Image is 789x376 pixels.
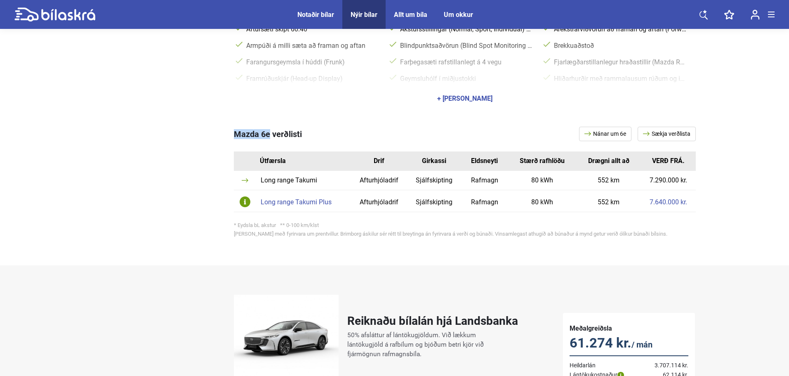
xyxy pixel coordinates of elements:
[351,171,407,190] td: Afturhjóladrif
[347,314,518,328] h2: Reiknaðu bílalán hjá Landsbanka
[347,331,509,359] p: 50% afsláttur af lántökugjöldum. Við lækkum lántökugjöld á rafbílum og bjóðum betri kjör við fjár...
[751,9,760,20] img: user-login.svg
[414,158,455,164] div: Girkassi
[357,158,401,164] div: Drif
[234,151,257,171] th: Id
[407,190,461,212] td: Sjálfskipting
[444,11,473,19] a: Um okkur
[351,11,377,19] a: Nýir bílar
[583,158,635,164] div: Drægni allt að
[407,171,461,190] td: Sjálfskipting
[508,190,577,212] td: 80 kWh
[638,127,696,141] a: Sækja verðlista
[570,324,688,332] h5: Meðalgreiðsla
[240,196,250,207] img: info-icon.svg
[234,222,696,228] div: * Eydsla bL akstur
[577,190,641,212] td: 552 km
[234,231,696,236] div: [PERSON_NAME] með fyrirvara um prentvillur. Brimborg áskilur sér rétt til breytinga án fyrirvara ...
[234,129,302,139] span: Mazda 6e verðlisti
[260,158,351,164] div: Útfærsla
[261,177,347,184] div: Long range Takumi
[631,340,652,350] span: / mán
[570,356,643,370] td: Heildarlán
[508,171,577,190] td: 80 kWh
[461,190,508,212] td: Rafmagn
[579,127,631,141] a: Nánar um 6e
[280,222,319,228] span: ** 0-100 km/klst
[467,158,502,164] div: Eldsneyti
[570,335,688,352] p: 61.274 kr.
[261,199,347,206] div: Long range Takumi Plus
[514,158,570,164] div: Stærð rafhlöðu
[351,190,407,212] td: Afturhjóladrif
[437,95,492,102] div: + [PERSON_NAME]
[242,178,248,182] img: arrow.svg
[297,11,334,19] a: Notaðir bílar
[647,158,690,164] div: VERÐ FRÁ.
[650,177,687,184] a: 7.290.000 kr.
[394,11,427,19] a: Allt um bíla
[650,199,687,206] a: 7.640.000 kr.
[584,132,593,136] img: arrow.svg
[577,171,641,190] td: 552 km
[643,132,652,136] img: arrow.svg
[643,356,688,370] td: 3.707.114 kr.
[461,171,508,190] td: Rafmagn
